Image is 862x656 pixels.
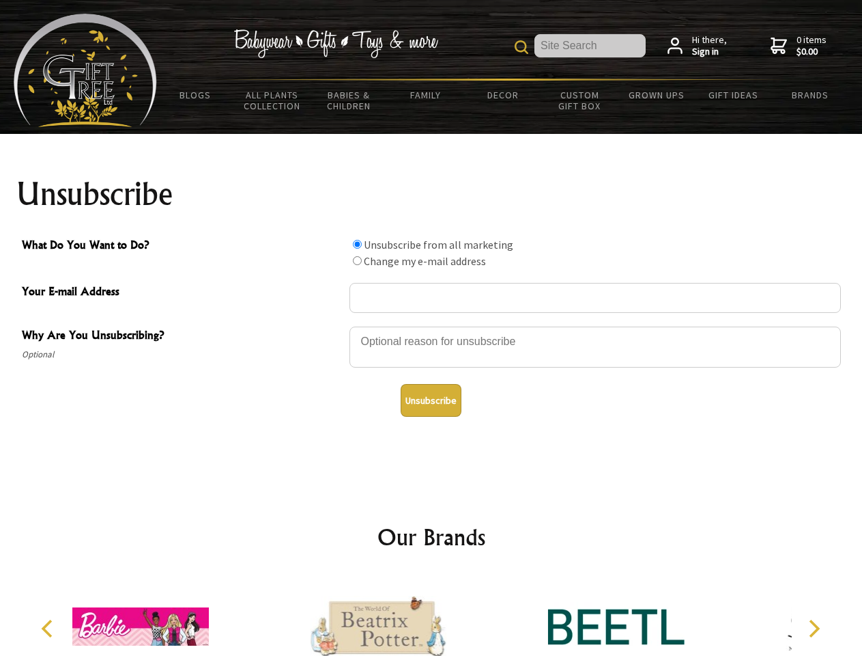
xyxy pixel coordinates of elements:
[401,384,461,417] button: Unsubscribe
[692,34,727,58] span: Hi there,
[534,34,646,57] input: Site Search
[692,46,727,58] strong: Sign in
[772,81,849,109] a: Brands
[27,521,835,553] h2: Our Brands
[796,46,827,58] strong: $0.00
[22,283,343,303] span: Your E-mail Address
[234,81,311,120] a: All Plants Collection
[353,256,362,265] input: What Do You Want to Do?
[353,240,362,249] input: What Do You Want to Do?
[388,81,465,109] a: Family
[311,81,388,120] a: Babies & Children
[349,327,841,368] textarea: Why Are You Unsubscribing?
[16,178,846,210] h1: Unsubscribe
[364,254,486,268] label: Change my e-mail address
[771,34,827,58] a: 0 items$0.00
[799,614,829,644] button: Next
[667,34,727,58] a: Hi there,Sign in
[22,236,343,256] span: What Do You Want to Do?
[14,14,157,127] img: Babyware - Gifts - Toys and more...
[22,327,343,346] span: Why Are You Unsubscribing?
[515,40,528,54] img: product search
[796,33,827,58] span: 0 items
[464,81,541,109] a: Decor
[34,614,64,644] button: Previous
[541,81,618,120] a: Custom Gift Box
[22,346,343,363] span: Optional
[233,29,438,58] img: Babywear - Gifts - Toys & more
[349,283,841,313] input: Your E-mail Address
[364,238,513,251] label: Unsubscribe from all marketing
[618,81,695,109] a: Grown Ups
[695,81,772,109] a: Gift Ideas
[157,81,234,109] a: BLOGS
